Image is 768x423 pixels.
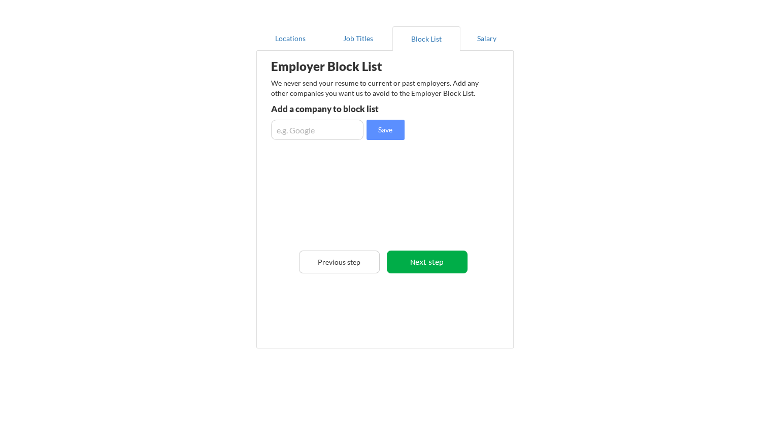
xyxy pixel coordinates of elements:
input: e.g. Google [271,120,363,140]
button: Previous step [299,251,380,273]
div: We never send your resume to current or past employers. Add any other companies you want us to av... [271,78,485,98]
button: Job Titles [324,26,392,51]
div: Employer Block List [271,60,430,73]
button: Block List [392,26,460,51]
button: Next step [387,251,468,273]
button: Salary [460,26,514,51]
button: Locations [256,26,324,51]
button: Save [366,120,405,140]
div: Add a company to block list [271,104,420,113]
